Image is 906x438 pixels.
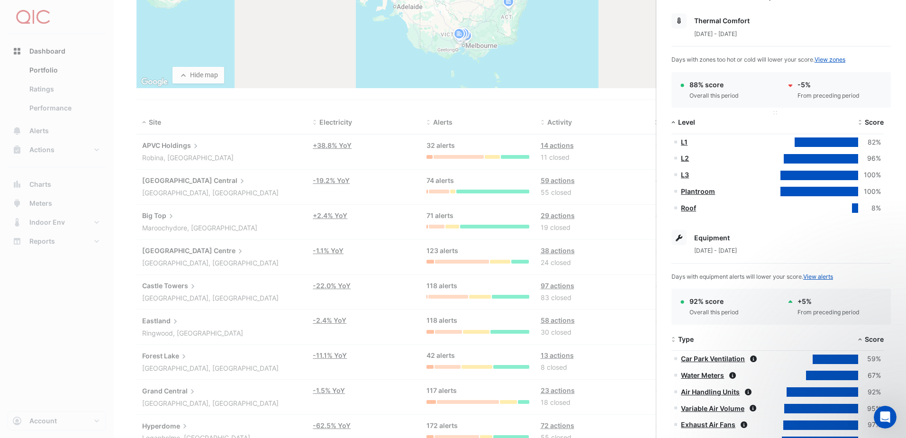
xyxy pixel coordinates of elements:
span: Days with equipment alerts will lower your score. [671,273,833,280]
a: Air Handling Units [681,388,740,396]
div: Overall this period [689,91,739,100]
span: [DATE] - [DATE] [694,30,737,37]
span: Level [678,118,695,126]
span: [DATE] - [DATE] [694,247,737,254]
div: 97% [858,420,881,430]
div: -5% [797,80,860,90]
span: Type [678,335,694,343]
span: Days with zones too hot or cold will lower your score. [671,56,845,63]
a: L3 [681,171,689,179]
div: 92% [858,387,881,398]
a: View alerts [803,273,833,280]
div: 92% score [689,296,739,306]
span: Score [865,335,884,343]
iframe: Intercom live chat [874,406,897,429]
div: 96% [858,153,881,164]
a: Variable Air Volume [681,404,744,412]
div: From preceding period [797,91,860,100]
span: Equipment [694,234,730,242]
div: From preceding period [797,308,860,317]
a: View zones [815,56,845,63]
div: 59% [858,354,881,365]
a: L1 [681,138,688,146]
div: 82% [858,137,881,148]
div: 88% score [689,80,739,90]
div: 8% [858,203,881,214]
a: Plantroom [681,187,715,195]
a: Car Park Ventilation [681,355,745,363]
div: 100% [858,186,881,197]
div: Overall this period [689,308,739,317]
a: Water Meters [681,371,724,379]
span: Thermal Comfort [694,17,750,25]
div: 100% [858,170,881,181]
a: L2 [681,154,689,162]
div: 95% [858,403,881,414]
a: Exhaust Air Fans [681,420,735,429]
div: 67% [858,370,881,381]
div: + 5% [797,296,860,306]
a: Roof [681,204,696,212]
span: Score [865,118,884,126]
